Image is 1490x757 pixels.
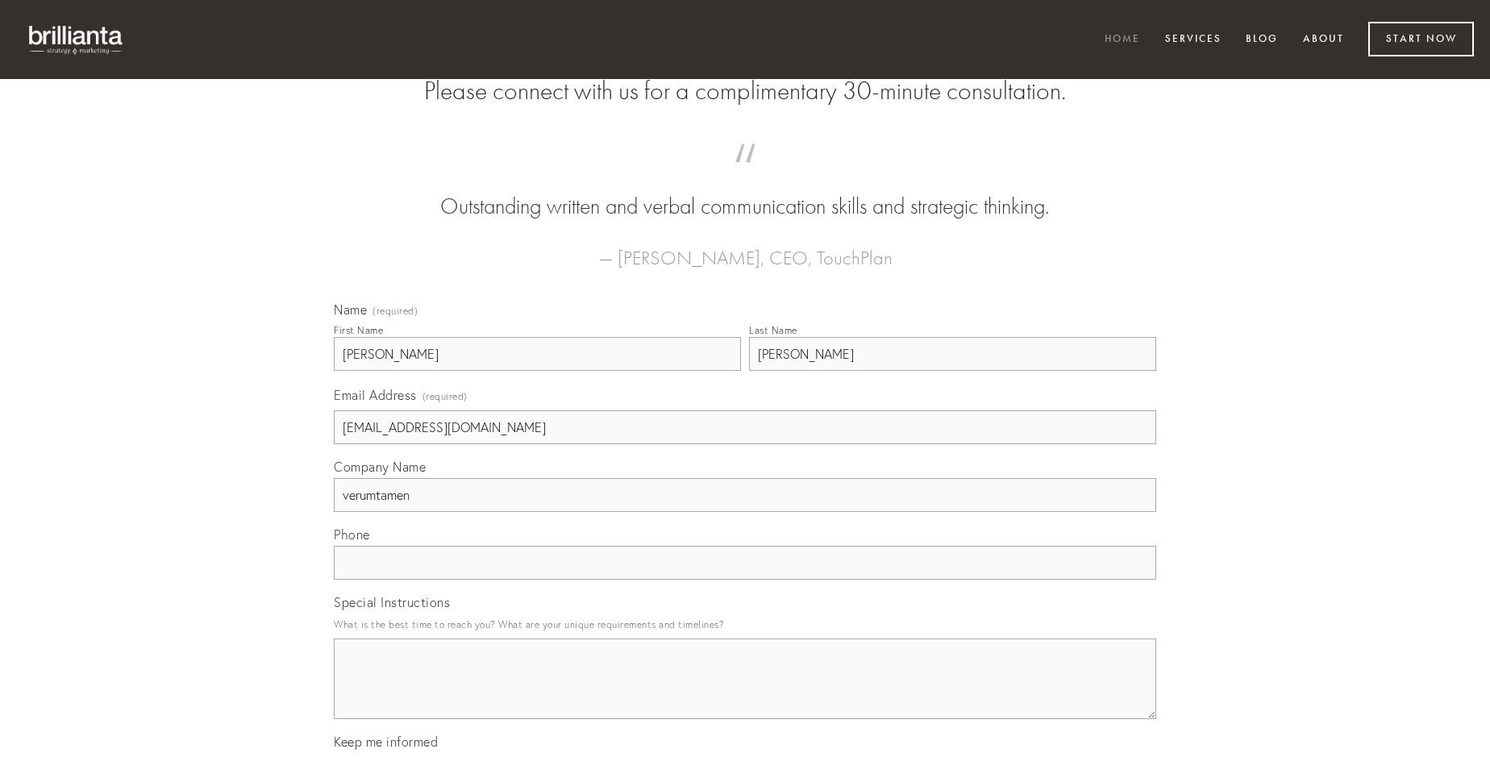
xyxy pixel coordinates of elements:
[422,385,468,407] span: (required)
[1368,22,1474,56] a: Start Now
[334,614,1156,635] p: What is the best time to reach you? What are your unique requirements and timelines?
[372,306,418,316] span: (required)
[749,324,797,336] div: Last Name
[334,459,426,475] span: Company Name
[360,160,1130,223] blockquote: Outstanding written and verbal communication skills and strategic thinking.
[360,223,1130,274] figcaption: — [PERSON_NAME], CEO, TouchPlan
[334,302,367,318] span: Name
[334,734,438,750] span: Keep me informed
[16,16,137,63] img: brillianta - research, strategy, marketing
[334,387,417,403] span: Email Address
[334,526,370,543] span: Phone
[1292,27,1355,53] a: About
[360,160,1130,191] span: “
[1155,27,1232,53] a: Services
[1094,27,1151,53] a: Home
[1235,27,1288,53] a: Blog
[334,324,383,336] div: First Name
[334,76,1156,106] h2: Please connect with us for a complimentary 30-minute consultation.
[334,594,450,610] span: Special Instructions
